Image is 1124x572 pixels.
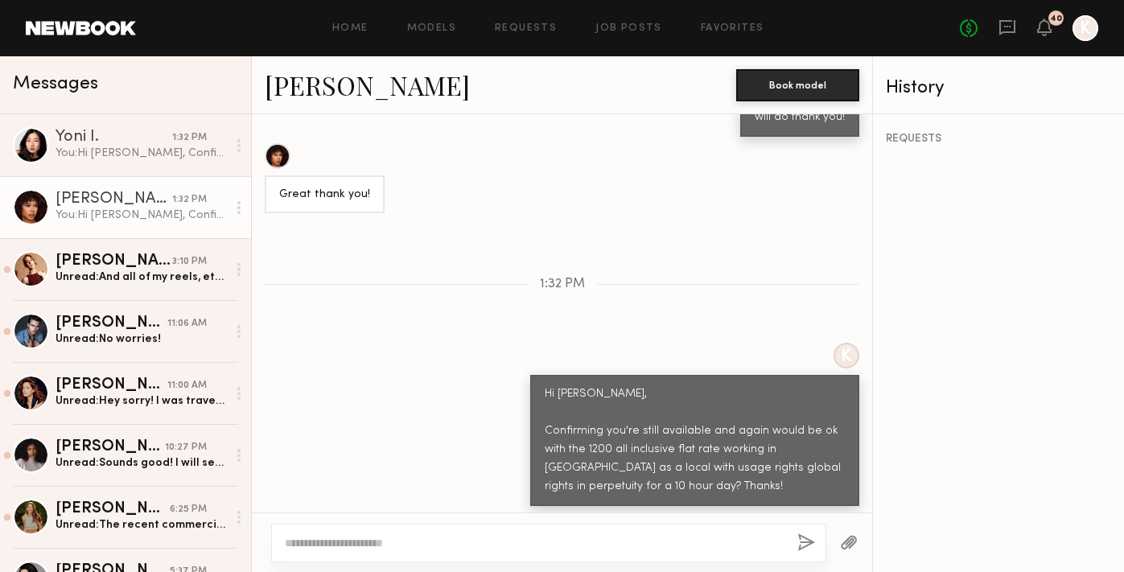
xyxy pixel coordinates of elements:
div: REQUESTS [886,134,1111,145]
div: Unread: Hey sorry! I was traveling! I’m not longer available:( I got booked out but I hope we can... [56,393,227,409]
div: [PERSON_NAME] [56,501,170,517]
a: [PERSON_NAME] [265,68,470,102]
div: [PERSON_NAME] [56,253,172,270]
div: [PERSON_NAME] [56,439,165,455]
div: 1:32 PM [172,130,207,146]
div: 1:32 PM [172,192,207,208]
a: Requests [495,23,557,34]
div: You: Hi [PERSON_NAME], Confirming you're still available and again would be ok with the 1200 all ... [56,208,227,223]
div: Yoni I. [56,130,172,146]
a: Book model [736,77,859,91]
div: 11:06 AM [167,316,207,331]
div: 40 [1050,14,1062,23]
span: 1:32 PM [540,278,585,291]
a: Models [407,23,456,34]
a: Favorites [701,23,764,34]
div: Hi [PERSON_NAME], Confirming you're still available and again would be ok with the 1200 all inclu... [545,385,845,496]
div: will do thank you! [755,109,845,127]
div: Great thank you! [279,186,370,204]
div: History [886,79,1111,97]
div: 6:25 PM [170,502,207,517]
div: [PERSON_NAME] [56,377,167,393]
a: Home [332,23,368,34]
div: Unread: And all of my reels, etc can be found here: [URL][DOMAIN_NAME] [56,270,227,285]
div: Unread: No worries! [56,331,227,347]
div: 11:00 AM [167,378,207,393]
a: Job Posts [595,23,662,34]
div: 3:10 PM [172,254,207,270]
span: Messages [13,75,98,93]
div: You: Hi [PERSON_NAME], Confirming you're still available and again would be ok with the 1200 all ... [56,146,227,161]
div: [PERSON_NAME] [56,315,167,331]
div: Unread: The recent commercial work was with the LA Galaxy but do not have any footage yet. [56,517,227,533]
div: [PERSON_NAME] [56,191,172,208]
button: Book model [736,69,859,101]
div: 10:27 PM [165,440,207,455]
div: Unread: Sounds good! I will send over pictures and some of my work right away. Thank you! [56,455,227,471]
a: K [1073,15,1098,41]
